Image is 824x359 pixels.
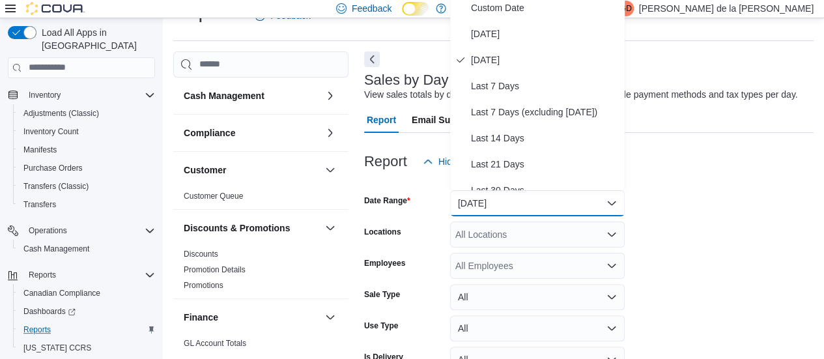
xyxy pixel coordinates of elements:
[18,340,96,356] a: [US_STATE] CCRS
[364,154,407,169] h3: Report
[450,190,625,216] button: [DATE]
[13,302,160,321] a: Dashboards
[23,244,89,254] span: Cash Management
[13,339,160,357] button: [US_STATE] CCRS
[322,220,338,236] button: Discounts & Promotions
[364,51,380,67] button: Next
[23,87,155,103] span: Inventory
[13,321,160,339] button: Reports
[18,160,155,176] span: Purchase Orders
[18,285,155,301] span: Canadian Compliance
[184,311,218,324] h3: Finance
[3,266,160,284] button: Reports
[412,107,494,133] span: Email Subscription
[184,265,246,274] a: Promotion Details
[18,304,155,319] span: Dashboards
[13,177,160,195] button: Transfers (Classic)
[322,88,338,104] button: Cash Management
[471,130,619,146] span: Last 14 Days
[23,223,72,238] button: Operations
[184,338,246,349] span: GL Account Totals
[184,280,223,291] span: Promotions
[18,142,155,158] span: Manifests
[184,126,320,139] button: Compliance
[418,149,512,175] button: Hide Parameters
[322,125,338,141] button: Compliance
[23,288,100,298] span: Canadian Compliance
[13,104,160,122] button: Adjustments (Classic)
[471,78,619,94] span: Last 7 Days
[18,241,94,257] a: Cash Management
[18,142,62,158] a: Manifests
[29,270,56,280] span: Reports
[18,197,61,212] a: Transfers
[23,108,99,119] span: Adjustments (Classic)
[364,72,449,88] h3: Sales by Day
[13,195,160,214] button: Transfers
[18,322,155,337] span: Reports
[13,159,160,177] button: Purchase Orders
[23,126,79,137] span: Inventory Count
[13,122,160,141] button: Inventory Count
[364,227,401,237] label: Locations
[184,126,235,139] h3: Compliance
[29,90,61,100] span: Inventory
[18,179,155,194] span: Transfers (Classic)
[184,164,320,177] button: Customer
[23,324,51,335] span: Reports
[364,289,400,300] label: Sale Type
[184,250,218,259] a: Discounts
[13,240,160,258] button: Cash Management
[18,340,155,356] span: Washington CCRS
[450,315,625,341] button: All
[364,258,405,268] label: Employees
[184,192,243,201] a: Customer Queue
[23,267,155,283] span: Reports
[23,199,56,210] span: Transfers
[450,284,625,310] button: All
[402,2,429,16] input: Dark Mode
[471,156,619,172] span: Last 21 Days
[184,89,320,102] button: Cash Management
[18,304,81,319] a: Dashboards
[36,26,155,52] span: Load All Apps in [GEOGRAPHIC_DATA]
[18,241,155,257] span: Cash Management
[606,261,617,271] button: Open list of options
[364,88,798,102] div: View sales totals by day for a specified date range. Details include payment methods and tax type...
[26,2,85,15] img: Cova
[23,223,155,238] span: Operations
[29,225,67,236] span: Operations
[18,285,106,301] a: Canadian Compliance
[13,141,160,159] button: Manifests
[322,162,338,178] button: Customer
[184,222,320,235] button: Discounts & Promotions
[13,284,160,302] button: Canadian Compliance
[3,86,160,104] button: Inventory
[438,155,507,168] span: Hide Parameters
[352,2,391,15] span: Feedback
[173,188,348,209] div: Customer
[618,1,634,16] div: Giuseppe de la Rosa
[23,145,57,155] span: Manifests
[606,229,617,240] button: Open list of options
[620,1,632,16] span: Gd
[23,163,83,173] span: Purchase Orders
[18,106,155,121] span: Adjustments (Classic)
[364,321,398,331] label: Use Type
[23,343,91,353] span: [US_STATE] CCRS
[184,164,226,177] h3: Customer
[18,179,94,194] a: Transfers (Classic)
[23,181,89,192] span: Transfers (Classic)
[471,182,619,198] span: Last 30 Days
[471,104,619,120] span: Last 7 Days (excluding [DATE])
[367,107,396,133] span: Report
[23,267,61,283] button: Reports
[184,311,320,324] button: Finance
[184,265,246,275] span: Promotion Details
[639,1,814,16] p: [PERSON_NAME] de la [PERSON_NAME]
[18,124,84,139] a: Inventory Count
[18,124,155,139] span: Inventory Count
[184,339,246,348] a: GL Account Totals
